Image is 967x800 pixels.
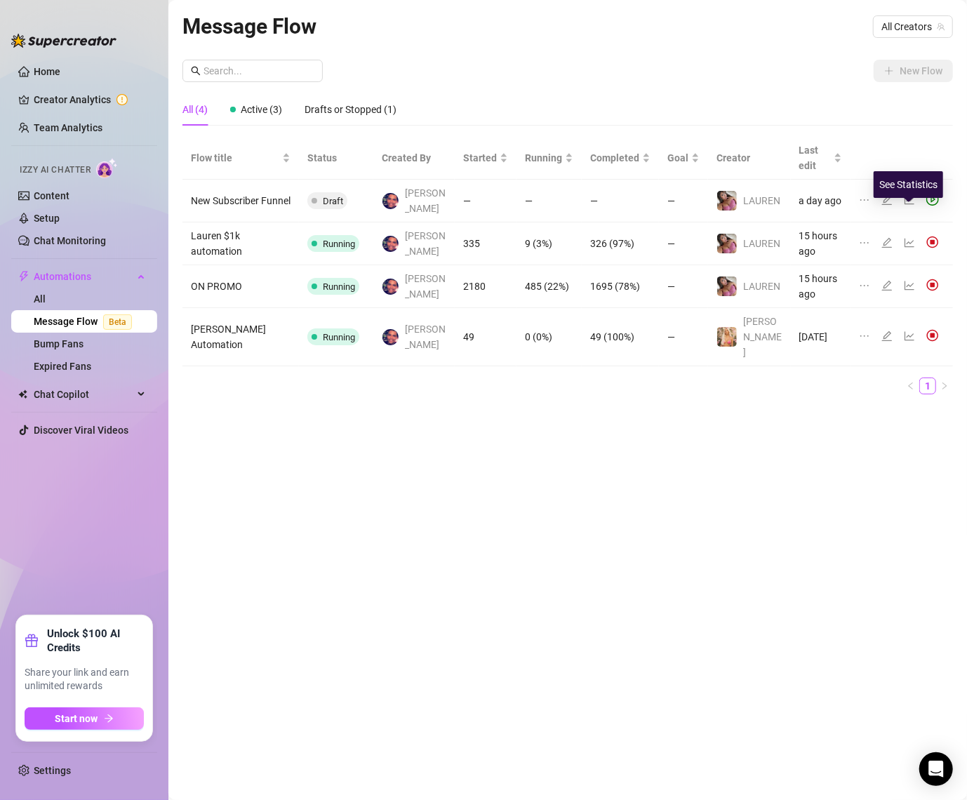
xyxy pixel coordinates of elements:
[659,180,708,222] td: —
[743,238,780,249] span: ️‍LAUREN
[18,271,29,282] span: thunderbolt
[791,180,851,222] td: a day ago
[20,164,91,177] span: Izzy AI Chatter
[182,102,208,117] div: All (4)
[881,280,893,291] span: edit
[323,239,355,249] span: Running
[34,316,138,327] a: Message FlowBeta
[34,190,69,201] a: Content
[182,180,299,222] td: New Subscriber Funnel
[881,237,893,248] span: edit
[34,122,102,133] a: Team Analytics
[936,378,953,394] li: Next Page
[791,308,851,366] td: [DATE]
[405,185,446,216] span: [PERSON_NAME]
[34,293,46,305] a: All
[743,281,780,292] span: ️‍LAUREN
[659,265,708,308] td: —
[904,331,915,342] span: line-chart
[34,383,133,406] span: Chat Copilot
[182,137,299,180] th: Flow title
[881,331,893,342] span: edit
[299,137,373,180] th: Status
[455,308,516,366] td: 49
[717,191,737,211] img: ️‍LAUREN
[859,194,870,206] span: ellipsis
[204,63,314,79] input: Search...
[717,234,737,253] img: ️‍LAUREN
[34,425,128,436] a: Discover Viral Videos
[323,196,343,206] span: Draft
[717,276,737,296] img: ️‍LAUREN
[405,228,446,259] span: [PERSON_NAME]
[919,378,936,394] li: 1
[659,137,708,180] th: Goal
[516,180,582,222] td: —
[516,137,582,180] th: Running
[382,279,399,295] img: Jay Richardson
[382,329,399,345] img: Jay Richardson
[305,102,396,117] div: Drafts or Stopped (1)
[907,382,915,390] span: left
[18,389,27,399] img: Chat Copilot
[241,104,282,115] span: Active (3)
[34,213,60,224] a: Setup
[455,265,516,308] td: 2180
[455,222,516,265] td: 335
[590,150,639,166] span: Completed
[96,158,118,178] img: AI Chatter
[926,236,939,248] img: svg%3e
[34,235,106,246] a: Chat Monitoring
[717,327,737,347] img: Anthia
[904,237,915,248] span: line-chart
[859,237,870,248] span: ellipsis
[323,281,355,292] span: Running
[182,308,299,366] td: [PERSON_NAME] Automation
[791,265,851,308] td: 15 hours ago
[659,308,708,366] td: —
[926,279,939,291] img: svg%3e
[582,180,659,222] td: —
[859,280,870,291] span: ellipsis
[743,316,782,358] span: [PERSON_NAME]
[940,382,949,390] span: right
[34,765,71,776] a: Settings
[582,308,659,366] td: 49 (100%)
[104,714,114,724] span: arrow-right
[382,193,399,209] img: Jay Richardson
[25,707,144,730] button: Start nowarrow-right
[516,308,582,366] td: 0 (0%)
[103,314,132,330] span: Beta
[881,16,945,37] span: All Creators
[34,88,146,111] a: Creator Analytics exclamation-circle
[516,222,582,265] td: 9 (3%)
[47,627,144,655] strong: Unlock $100 AI Credits
[881,194,893,206] span: edit
[34,361,91,372] a: Expired Fans
[25,634,39,648] span: gift
[582,137,659,180] th: Completed
[463,150,497,166] span: Started
[25,666,144,693] span: Share your link and earn unlimited rewards
[667,150,688,166] span: Goal
[799,142,831,173] span: Last edit
[455,137,516,180] th: Started
[525,150,562,166] span: Running
[405,321,446,352] span: [PERSON_NAME]
[582,222,659,265] td: 326 (97%)
[791,222,851,265] td: 15 hours ago
[34,338,84,349] a: Bump Fans
[791,137,851,180] th: Last edit
[516,265,582,308] td: 485 (22%)
[382,236,399,252] img: Jay Richardson
[182,10,316,43] article: Message Flow
[937,22,945,31] span: team
[582,265,659,308] td: 1695 (78%)
[904,194,915,206] span: line-chart
[11,34,116,48] img: logo-BBDzfeDw.svg
[874,60,953,82] button: New Flow
[191,150,279,166] span: Flow title
[455,180,516,222] td: —
[182,265,299,308] td: ON PROMO
[323,332,355,342] span: Running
